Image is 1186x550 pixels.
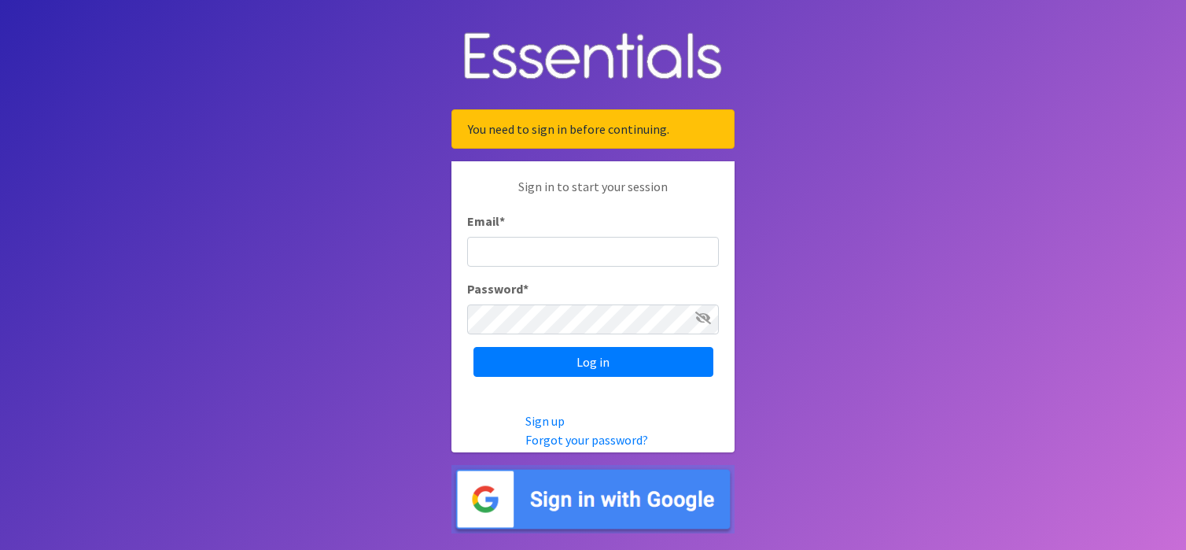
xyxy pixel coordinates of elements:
a: Sign up [525,413,565,429]
input: Log in [473,347,713,377]
label: Email [467,212,505,231]
div: You need to sign in before continuing. [451,109,735,149]
img: Sign in with Google [451,465,735,533]
a: Forgot your password? [525,432,648,448]
abbr: required [499,213,505,229]
img: Human Essentials [451,17,735,98]
p: Sign in to start your session [467,177,719,212]
abbr: required [523,281,529,297]
label: Password [467,279,529,298]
